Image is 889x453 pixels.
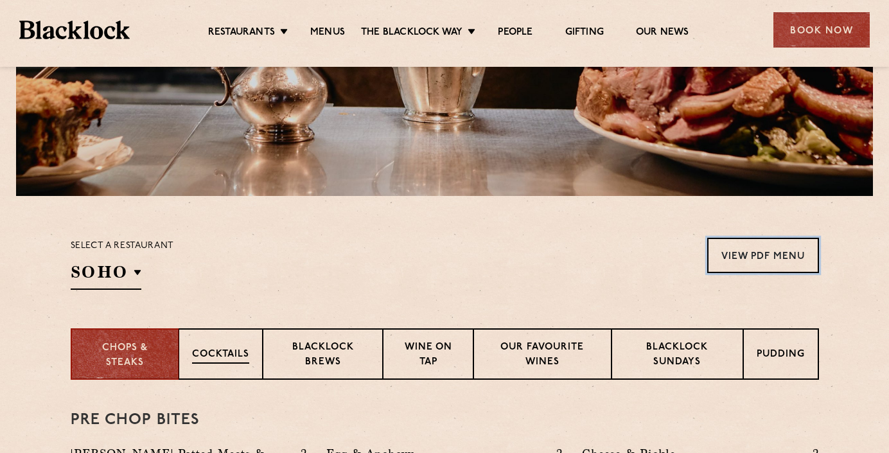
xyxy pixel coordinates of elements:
[192,348,249,364] p: Cocktails
[71,412,819,429] h3: Pre Chop Bites
[487,341,598,371] p: Our favourite wines
[276,341,370,371] p: Blacklock Brews
[396,341,459,371] p: Wine on Tap
[498,26,533,40] a: People
[71,238,174,254] p: Select a restaurant
[636,26,689,40] a: Our News
[625,341,729,371] p: Blacklock Sundays
[361,26,462,40] a: The Blacklock Way
[707,238,819,273] a: View PDF Menu
[310,26,345,40] a: Menus
[19,21,130,39] img: BL_Textured_Logo-footer-cropped.svg
[85,341,165,370] p: Chops & Steaks
[757,348,805,364] p: Pudding
[208,26,275,40] a: Restaurants
[773,12,870,48] div: Book Now
[565,26,604,40] a: Gifting
[71,261,141,290] h2: SOHO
